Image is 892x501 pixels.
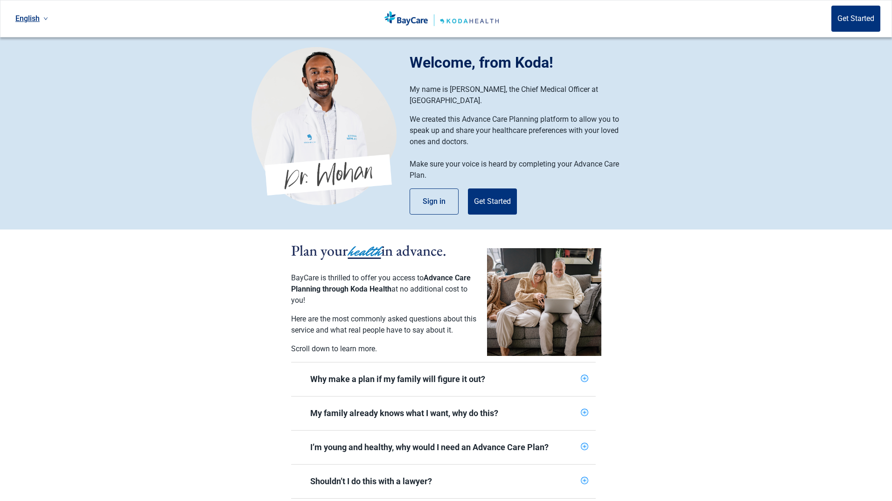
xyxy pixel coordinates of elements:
[581,477,588,484] span: plus-circle
[43,16,48,21] span: down
[291,343,478,355] p: Scroll down to learn more.
[410,114,631,147] p: We created this Advance Care Planning platform to allow you to speak up and share your healthcare...
[348,241,381,262] span: health
[581,409,588,416] span: plus-circle
[12,11,52,26] a: Current language: English
[291,273,424,282] span: BayCare is thrilled to offer you access to
[291,431,596,464] div: I’m young and healthy, why would I need an Advance Care Plan?
[468,188,517,215] button: Get Started
[310,476,577,487] div: Shouldn’t I do this with a lawyer?
[291,362,596,396] div: Why make a plan if my family will figure it out?
[291,241,348,260] span: Plan your
[410,84,631,106] p: My name is [PERSON_NAME], the Chief Medical Officer at [GEOGRAPHIC_DATA].
[291,313,478,336] p: Here are the most commonly asked questions about this service and what real people have to say ab...
[381,241,446,260] span: in advance.
[581,375,588,382] span: plus-circle
[310,374,577,385] div: Why make a plan if my family will figure it out?
[291,397,596,430] div: My family already knows what I want, why do this?
[410,51,641,74] div: Welcome, from Koda!
[310,408,577,419] div: My family already knows what I want, why do this?
[581,443,588,450] span: plus-circle
[487,248,601,356] img: planSectionCouple-CV0a0q8G.png
[410,188,459,215] button: Sign in
[384,11,499,26] img: Koda Health
[291,465,596,498] div: Shouldn’t I do this with a lawyer?
[831,6,880,32] button: Get Started
[310,442,577,453] div: I’m young and healthy, why would I need an Advance Care Plan?
[410,159,631,181] p: Make sure your voice is heard by completing your Advance Care Plan.
[251,47,397,205] img: Koda Health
